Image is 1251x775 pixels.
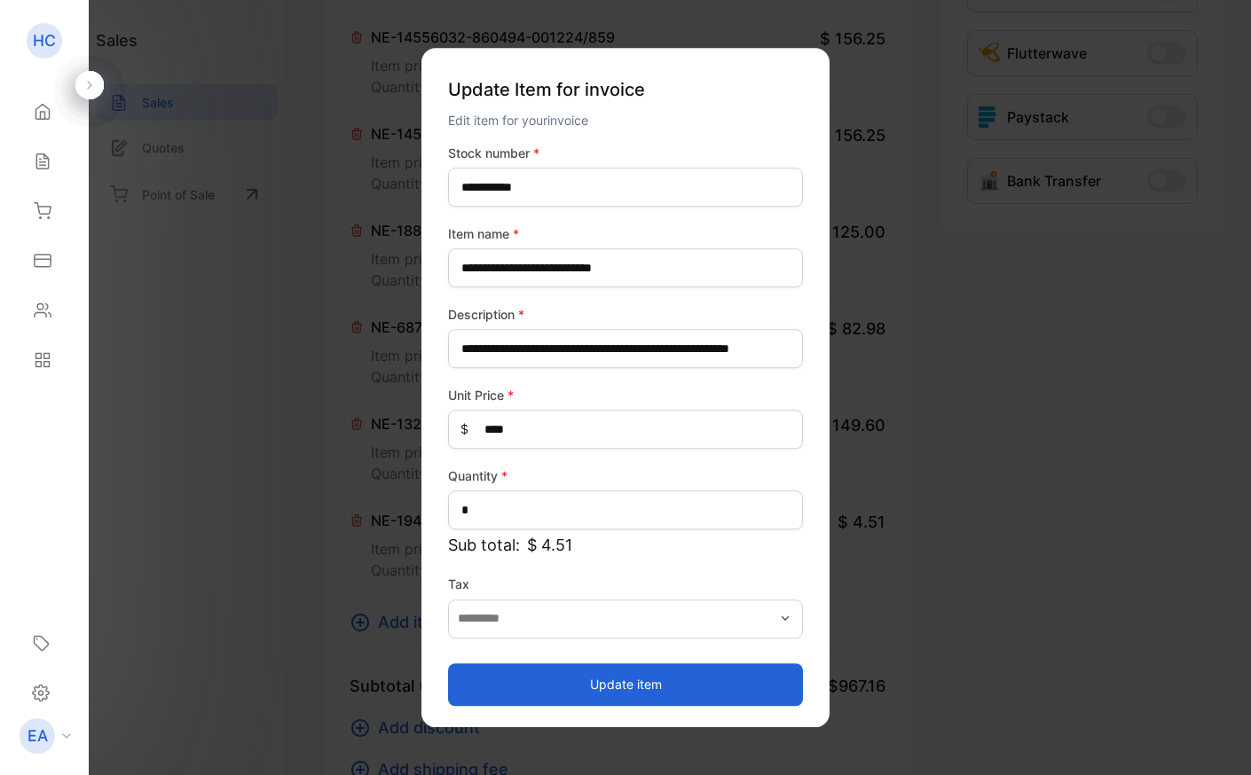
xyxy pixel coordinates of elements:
p: EA [28,724,48,748]
label: Description [448,305,803,324]
p: Update Item for invoice [448,69,803,110]
label: Stock number [448,144,803,162]
span: $ [460,420,468,439]
label: Tax [448,575,803,593]
p: HC [33,29,56,52]
span: $ 4.51 [527,533,572,557]
button: Update item [448,663,803,706]
label: Quantity [448,466,803,485]
p: Sub total: [448,533,803,557]
label: Unit Price [448,386,803,404]
button: Open LiveChat chat widget [14,7,67,60]
label: Item name [448,224,803,243]
span: Edit item for your invoice [448,113,588,128]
